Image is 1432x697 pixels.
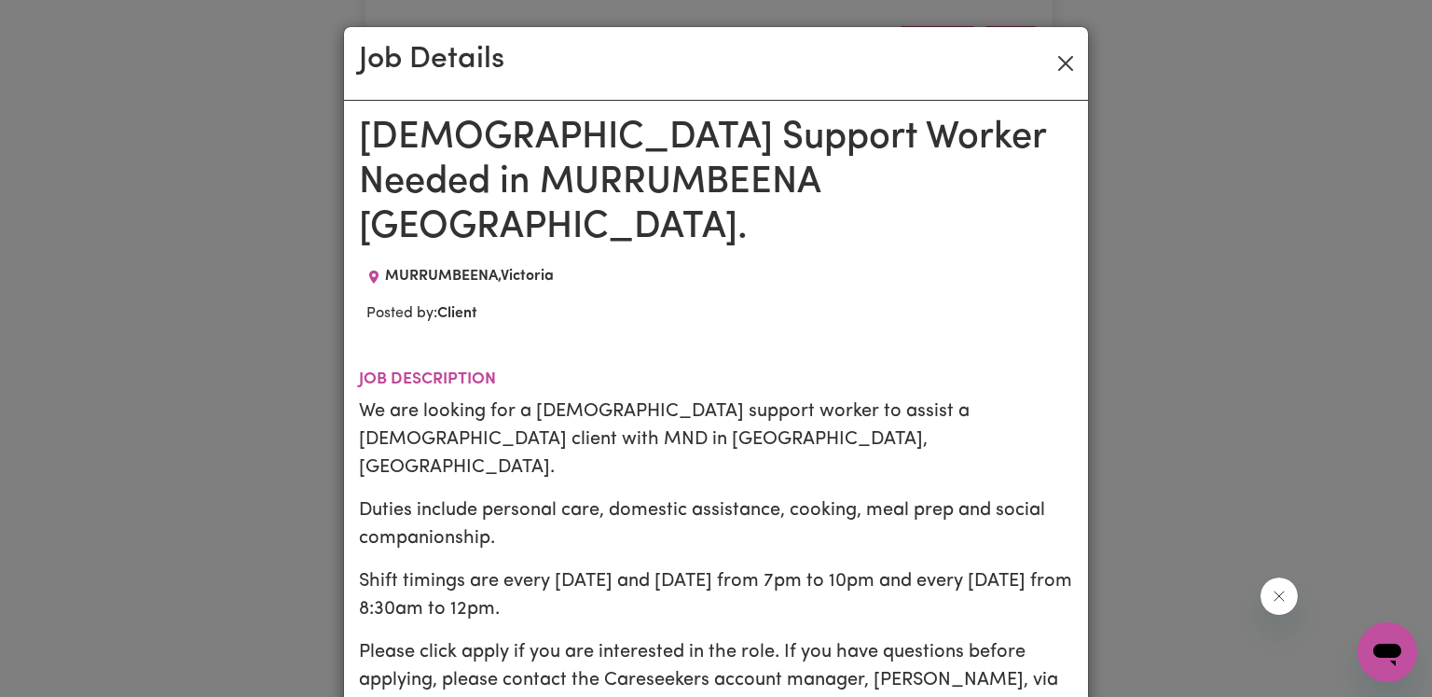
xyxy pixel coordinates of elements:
[359,42,504,77] h2: Job Details
[359,397,1073,481] p: We are looking for a [DEMOGRAPHIC_DATA] support worker to assist a [DEMOGRAPHIC_DATA] client with...
[359,369,1073,389] h2: Job description
[11,13,113,28] span: Need any help?
[1357,622,1417,682] iframe: Button to launch messaging window
[1260,578,1298,615] iframe: Close message
[359,116,1073,250] h1: [DEMOGRAPHIC_DATA] Support Worker Needed in MURRUMBEENA [GEOGRAPHIC_DATA].
[366,306,477,321] span: Posted by:
[359,567,1073,623] p: Shift timings are every [DATE] and [DATE] from 7pm to 10pm and every [DATE] from 8:30am to 12pm.
[359,496,1073,552] p: Duties include personal care, domestic assistance, cooking, meal prep and social companionship.
[385,269,554,284] span: MURRUMBEENA , Victoria
[437,306,477,321] b: Client
[359,265,561,287] div: Job location: MURRUMBEENA, Victoria
[1051,49,1081,78] button: Close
